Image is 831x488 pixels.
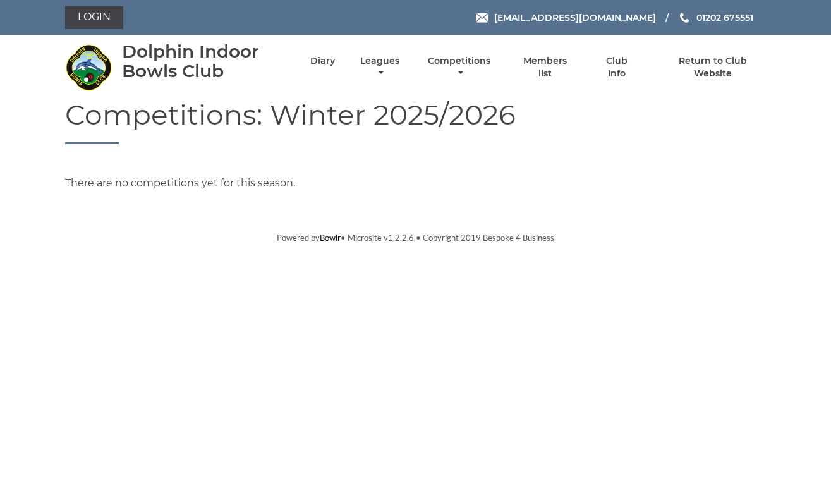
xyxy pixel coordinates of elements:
[680,13,689,23] img: Phone us
[678,11,753,25] a: Phone us 01202 675551
[357,55,403,80] a: Leagues
[494,12,656,23] span: [EMAIL_ADDRESS][DOMAIN_NAME]
[122,42,288,81] div: Dolphin Indoor Bowls Club
[516,55,574,80] a: Members list
[659,55,766,80] a: Return to Club Website
[320,233,341,243] a: Bowlr
[65,44,112,91] img: Dolphin Indoor Bowls Club
[277,233,554,243] span: Powered by • Microsite v1.2.2.6 • Copyright 2019 Bespoke 4 Business
[56,176,776,191] div: There are no competitions yet for this season.
[696,12,753,23] span: 01202 675551
[476,13,488,23] img: Email
[65,99,767,144] h1: Competitions: Winter 2025/2026
[425,55,494,80] a: Competitions
[65,6,123,29] a: Login
[476,11,656,25] a: Email [EMAIL_ADDRESS][DOMAIN_NAME]
[310,55,335,67] a: Diary
[597,55,638,80] a: Club Info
